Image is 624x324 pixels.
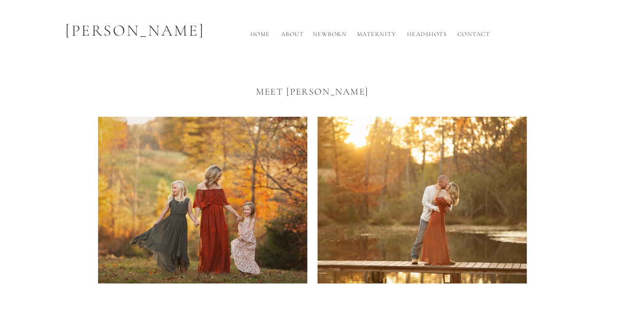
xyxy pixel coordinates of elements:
a: About [279,29,306,43]
a: Contact [455,29,492,43]
a: Headshots [405,29,450,43]
p: [PERSON_NAME] [58,19,213,43]
h1: Meet [PERSON_NAME] [246,85,379,101]
a: Home [247,29,273,43]
a: Newborn [311,29,348,43]
a: Maternity [354,29,399,43]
